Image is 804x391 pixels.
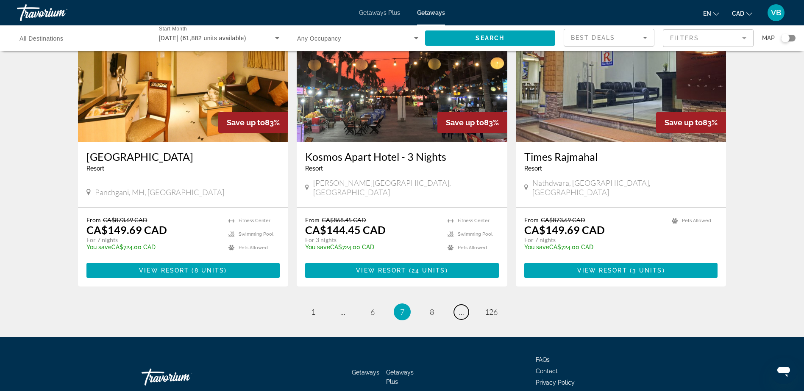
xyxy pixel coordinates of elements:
[322,216,366,223] span: CA$868.45 CAD
[732,10,744,17] span: CAD
[78,6,289,142] img: C909I01X.jpg
[86,223,167,236] p: CA$149.69 CAD
[632,267,662,274] span: 3 units
[571,34,615,41] span: Best Deals
[305,216,320,223] span: From
[189,267,227,274] span: ( )
[352,369,379,376] a: Getaways
[770,357,797,384] iframe: Button to launch messaging window
[536,356,550,363] a: FAQs
[86,244,111,251] span: You save
[458,218,490,223] span: Fitness Center
[400,307,404,317] span: 7
[305,223,386,236] p: CA$144.45 CAD
[459,307,464,317] span: ...
[541,216,585,223] span: CA$873.69 CAD
[195,267,225,274] span: 8 units
[356,267,406,274] span: View Resort
[732,7,752,19] button: Change currency
[340,307,345,317] span: ...
[532,178,718,197] span: Nathdwara, [GEOGRAPHIC_DATA], [GEOGRAPHIC_DATA]
[663,29,754,47] button: Filter
[430,307,434,317] span: 8
[239,231,273,237] span: Swimming Pool
[78,303,726,320] nav: Pagination
[524,165,542,172] span: Resort
[305,236,439,244] p: For 3 nights
[765,4,787,22] button: User Menu
[571,33,647,43] mat-select: Sort by
[305,150,499,163] a: Kosmos Apart Hotel - 3 Nights
[524,236,664,244] p: For 7 nights
[305,263,499,278] button: View Resort(24 units)
[218,112,288,133] div: 83%
[536,379,575,386] a: Privacy Policy
[458,245,487,251] span: Pets Allowed
[771,8,781,17] span: VB
[305,244,330,251] span: You save
[665,118,703,127] span: Save up to
[485,307,498,317] span: 126
[86,244,220,251] p: CA$724.00 CAD
[239,245,268,251] span: Pets Allowed
[95,187,224,197] span: Panchgani, MH, [GEOGRAPHIC_DATA]
[524,150,718,163] a: Times Rajmahal
[103,216,147,223] span: CA$873.69 CAD
[305,165,323,172] span: Resort
[406,267,448,274] span: ( )
[159,26,187,32] span: Start Month
[311,307,315,317] span: 1
[437,112,507,133] div: 83%
[656,112,726,133] div: 83%
[417,9,445,16] a: Getaways
[762,32,775,44] span: Map
[142,364,226,390] a: Travorium
[536,368,558,374] a: Contact
[227,118,265,127] span: Save up to
[627,267,665,274] span: ( )
[86,216,101,223] span: From
[458,231,492,237] span: Swimming Pool
[703,7,719,19] button: Change language
[425,30,556,46] button: Search
[19,35,64,42] span: All Destinations
[370,307,375,317] span: 6
[524,263,718,278] button: View Resort(3 units)
[297,6,507,142] img: RK39O01X.jpg
[313,178,499,197] span: [PERSON_NAME][GEOGRAPHIC_DATA], [GEOGRAPHIC_DATA]
[476,35,504,41] span: Search
[524,244,549,251] span: You save
[703,10,711,17] span: en
[386,369,414,385] a: Getaways Plus
[86,150,280,163] a: [GEOGRAPHIC_DATA]
[86,263,280,278] button: View Resort(8 units)
[159,35,246,41] span: [DATE] (61,882 units available)
[446,118,484,127] span: Save up to
[524,216,539,223] span: From
[305,244,439,251] p: CA$724.00 CAD
[86,165,104,172] span: Resort
[577,267,627,274] span: View Resort
[412,267,445,274] span: 24 units
[139,267,189,274] span: View Resort
[524,244,664,251] p: CA$724.00 CAD
[682,218,711,223] span: Pets Allowed
[17,2,102,24] a: Travorium
[86,236,220,244] p: For 7 nights
[516,6,726,142] img: DK33E01L.jpg
[359,9,400,16] a: Getaways Plus
[239,218,270,223] span: Fitness Center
